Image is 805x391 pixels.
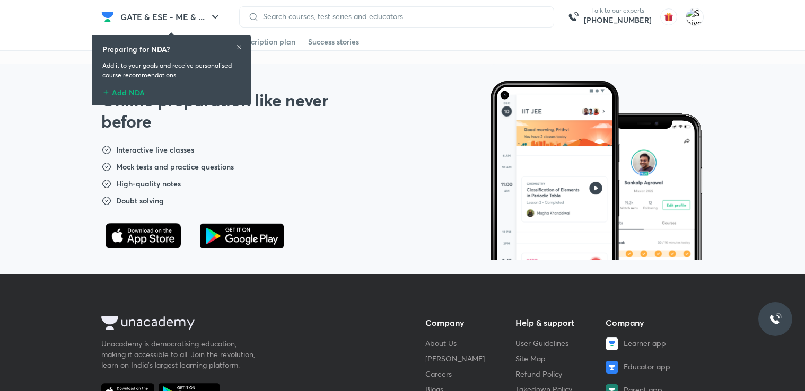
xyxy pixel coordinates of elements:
h6: Mock tests and practice questions [116,162,234,172]
button: GATE & ESE - ME & ... [114,6,228,28]
img: Learner app [606,337,618,350]
a: playStore [200,223,292,248]
a: [PERSON_NAME] [425,353,485,363]
div: Add NDA [102,84,240,97]
a: User Guidelines [515,338,568,348]
img: dst-points [101,145,112,155]
p: Add it to your goals and receive personalised course recommendations [102,61,240,80]
h6: Interactive live classes [116,145,194,155]
img: avatar [660,8,677,25]
img: Unacademy Logo [101,316,195,330]
h6: High-quality notes [116,179,181,189]
a: Success stories [308,33,359,50]
h5: Company [425,316,507,329]
p: Talk to our experts [584,6,652,15]
img: playStore [200,223,284,248]
img: Shivam Singh [686,8,704,26]
img: ttu [769,313,782,325]
a: Refund Policy [515,369,562,379]
a: Site Map [515,353,546,363]
a: About Us [425,338,457,348]
img: dst-points [101,196,112,206]
h6: Preparing for NDA? [102,43,170,55]
a: appStore [101,223,194,248]
img: Educator app [606,361,618,374]
h5: Company [606,316,687,329]
div: Success stories [308,37,359,47]
a: Subscription plan [234,33,295,50]
a: Careers [425,369,452,379]
img: dst-points [101,179,112,189]
a: Educator app [606,361,687,374]
img: call-us [563,6,584,28]
h5: Help & support [515,316,597,329]
h6: Doubt solving [116,196,164,206]
img: Company Logo [101,11,114,23]
input: Search courses, test series and educators [259,12,545,21]
h2: Online preparation like never before [101,90,353,132]
div: Unacademy is democratising education, making it accessible to all. Join the revolution, learn on ... [101,339,260,370]
img: phone [491,64,704,260]
img: dst-points [101,162,112,172]
div: Subscription plan [234,37,295,47]
a: Learner app [606,337,687,350]
img: appStore [101,223,185,248]
a: [PHONE_NUMBER] [584,15,652,25]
